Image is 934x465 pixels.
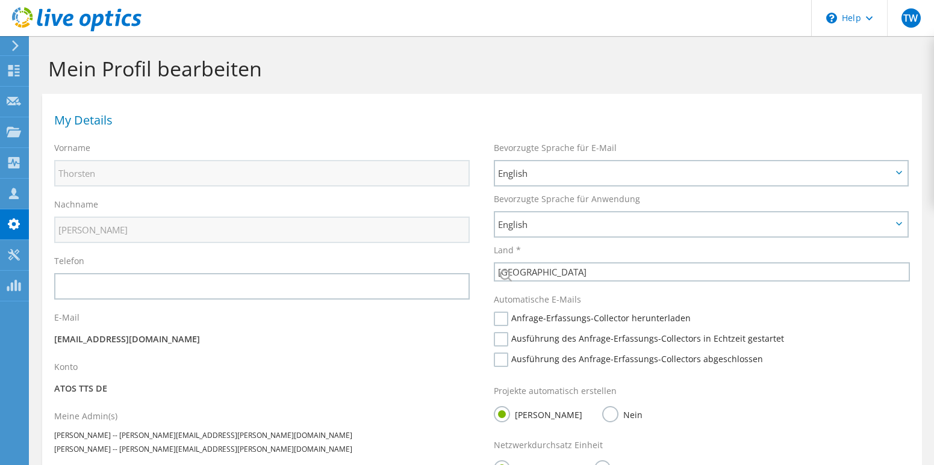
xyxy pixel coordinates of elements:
label: Nein [602,406,643,421]
label: Vorname [54,142,90,154]
p: ATOS TTS DE [54,382,470,395]
label: Ausführung des Anfrage-Erfassungs-Collectors in Echtzeit gestartet [494,332,784,346]
span: English [498,217,892,232]
label: Ausführung des Anfrage-Erfassungs-Collectors abgeschlossen [494,353,763,367]
label: Bevorzugte Sprache für Anwendung [494,193,640,205]
span: [PERSON_NAME] -- [PERSON_NAME][EMAIL_ADDRESS][PERSON_NAME][DOMAIN_NAME] [54,430,352,440]
label: Automatische E-Mails [494,294,581,306]
label: Land * [494,244,521,256]
label: Konto [54,361,78,373]
span: [PERSON_NAME] -- [PERSON_NAME][EMAIL_ADDRESS][PERSON_NAME][DOMAIN_NAME] [54,444,352,454]
label: E-Mail [54,312,79,324]
label: Bevorzugte Sprache für E-Mail [494,142,617,154]
h1: Mein Profil bearbeiten [48,56,910,81]
label: Meine Admin(s) [54,410,117,422]
p: [EMAIL_ADDRESS][DOMAIN_NAME] [54,333,470,346]
label: Projekte automatisch erstellen [494,385,617,397]
span: English [498,166,892,180]
label: [PERSON_NAME] [494,406,582,421]
label: Anfrage-Erfassungs-Collector herunterladen [494,312,691,326]
svg: \n [826,13,837,23]
label: Nachname [54,199,98,211]
h1: My Details [54,114,904,126]
span: TW [901,8,921,28]
label: Netzwerkdurchsatz Einheit [494,439,603,451]
label: Telefon [54,255,84,267]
